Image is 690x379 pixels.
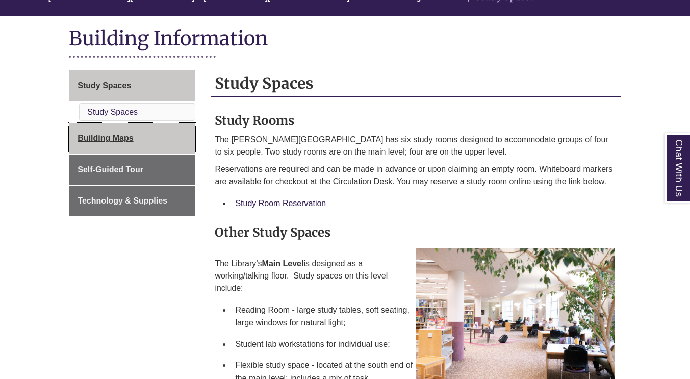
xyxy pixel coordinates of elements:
span: Study Spaces [78,81,131,90]
span: Building Maps [78,134,133,142]
a: Study Spaces [87,108,138,116]
div: Guide Page Menu [69,70,195,216]
strong: Main Level [262,259,304,268]
p: The [PERSON_NAME][GEOGRAPHIC_DATA] has six study rooms designed to accommodate groups of four to ... [215,134,617,158]
p: Reservations are required and can be made in advance or upon claiming an empty room. Whiteboard m... [215,163,617,188]
a: Building Maps [69,123,195,154]
h1: Building Information [69,26,621,53]
a: Self-Guided Tour [69,155,195,185]
li: Reading Room - large study tables, soft seating, large windows for natural light; [231,299,617,334]
a: Technology & Supplies [69,186,195,216]
span: Technology & Supplies [78,196,167,205]
a: Study Spaces [69,70,195,101]
li: Student lab workstations for individual use; [231,334,617,355]
strong: Other Study Spaces [215,224,330,240]
p: The Library’s is designed as a working/talking floor. Study spaces on this level include: [215,245,617,294]
h2: Study Spaces [211,70,621,97]
span: Self-Guided Tour [78,165,143,174]
a: Study Room Reservation [235,199,326,208]
strong: Study Rooms [215,113,294,129]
